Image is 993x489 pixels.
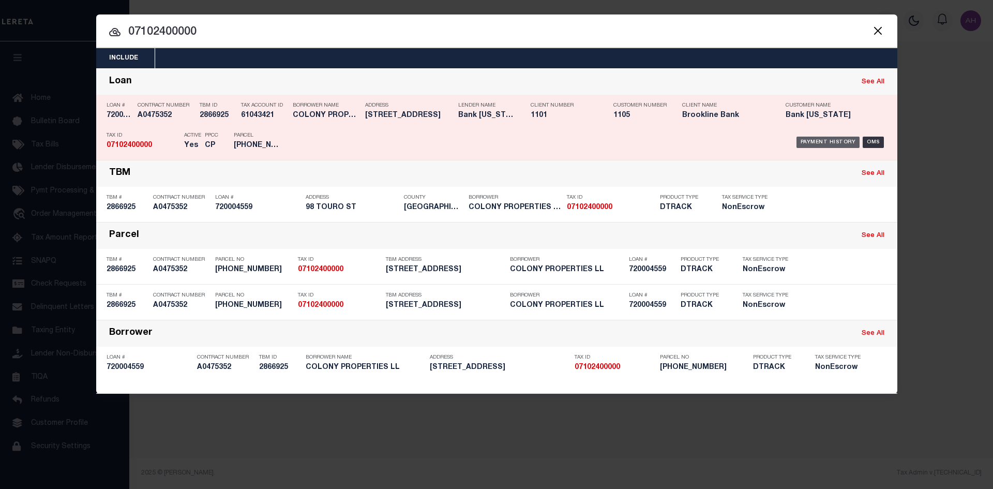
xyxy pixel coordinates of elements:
[200,102,236,109] p: TBM ID
[753,363,800,372] h5: DTRACK
[567,204,612,211] strong: 07102400000
[306,195,399,201] p: Address
[200,111,236,120] h5: 2866925
[575,364,620,371] strong: 07102400000
[613,111,665,120] h5: 1105
[153,257,210,263] p: Contract Number
[107,203,148,212] h5: 2866925
[575,354,655,361] p: Tax ID
[215,195,300,201] p: Loan #
[107,142,152,149] strong: 07102400000
[109,230,139,242] div: Parcel
[386,257,505,263] p: TBM Address
[743,257,789,263] p: Tax Service Type
[682,111,770,120] h5: Brookline Bank
[862,79,884,85] a: See All
[107,363,192,372] h5: 720004559
[681,301,727,310] h5: DTRACK
[107,132,179,139] p: Tax ID
[234,132,280,139] p: Parcel
[862,330,884,337] a: See All
[298,257,381,263] p: Tax ID
[184,132,201,139] p: Active
[153,265,210,274] h5: A0475352
[153,292,210,299] p: Contract Number
[863,137,884,148] div: OMS
[293,111,360,120] h5: COLONY PROPERTIES LL
[469,195,562,201] p: Borrower
[629,265,675,274] h5: 720004559
[743,301,789,310] h5: NonEscrow
[153,203,210,212] h5: A0475352
[153,195,210,201] p: Contract Number
[96,23,897,41] input: Start typing...
[109,76,132,88] div: Loan
[510,292,624,299] p: Borrower
[107,354,192,361] p: Loan #
[241,102,288,109] p: Tax Account ID
[682,102,770,109] p: Client Name
[241,111,288,120] h5: 61043421
[234,141,280,150] h5: 071-0240-0000
[510,265,624,274] h5: COLONY PROPERTIES LL
[386,292,505,299] p: TBM Address
[871,24,885,37] button: Close
[629,257,675,263] p: Loan #
[109,168,130,180] div: TBM
[197,354,254,361] p: Contract Number
[862,232,884,239] a: See All
[293,102,360,109] p: Borrower Name
[613,102,667,109] p: Customer Number
[386,301,505,310] h5: 98 TOURO ST PROVIDENCE RI 02904
[786,111,874,120] h5: Bank Rhode Island
[531,102,598,109] p: Client Number
[259,363,300,372] h5: 2866925
[298,301,381,310] h5: 07102400000
[660,363,748,372] h5: 071-0240-0000
[107,292,148,299] p: TBM #
[298,266,343,273] strong: 07102400000
[386,265,505,274] h5: 98 TOURO ST PROVIDENCE RI 02904
[215,203,300,212] h5: 720004559
[815,363,867,372] h5: NonEscrow
[298,265,381,274] h5: 07102400000
[786,102,874,109] p: Customer Name
[815,354,867,361] p: Tax Service Type
[107,111,132,120] h5: 720004559
[107,265,148,274] h5: 2866925
[629,301,675,310] h5: 720004559
[96,48,151,68] button: Include
[567,203,655,212] h5: 07102400000
[298,292,381,299] p: Tax ID
[306,203,399,212] h5: 98 TOURO ST
[215,292,293,299] p: Parcel No
[458,102,515,109] p: Lender Name
[430,354,569,361] p: Address
[681,265,727,274] h5: DTRACK
[138,102,194,109] p: Contract Number
[215,265,293,274] h5: 071-0240-0000
[743,292,789,299] p: Tax Service Type
[197,363,254,372] h5: A0475352
[107,257,148,263] p: TBM #
[722,203,774,212] h5: NonEscrow
[259,354,300,361] p: TBM ID
[205,132,218,139] p: PPCC
[109,328,153,339] div: Borrower
[205,141,218,150] h5: CP
[531,111,598,120] h5: 1101
[469,203,562,212] h5: COLONY PROPERTIES LL
[365,102,453,109] p: Address
[306,363,425,372] h5: COLONY PROPERTIES LL
[404,195,463,201] p: County
[681,292,727,299] p: Product Type
[567,195,655,201] p: Tax ID
[107,301,148,310] h5: 2866925
[681,257,727,263] p: Product Type
[510,301,624,310] h5: COLONY PROPERTIES LL
[629,292,675,299] p: Loan #
[138,111,194,120] h5: A0475352
[796,137,860,148] div: Payment History
[107,102,132,109] p: Loan #
[510,257,624,263] p: Borrower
